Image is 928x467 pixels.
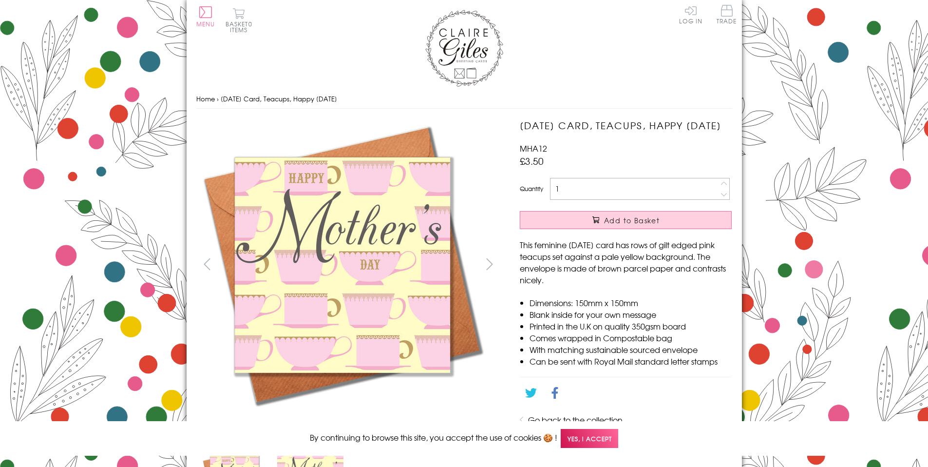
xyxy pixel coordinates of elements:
img: Mother's Day Card, Teacups, Happy Mother's Day [196,118,489,411]
label: Quantity [520,184,543,193]
nav: breadcrumbs [196,89,732,109]
a: Home [196,94,215,103]
a: Go back to the collection [528,414,623,426]
li: Can be sent with Royal Mail standard letter stamps [530,355,732,367]
button: next [478,253,500,275]
span: Add to Basket [604,215,660,225]
button: prev [196,253,218,275]
a: Log In [679,5,702,24]
span: Menu [196,19,215,28]
li: Blank inside for your own message [530,309,732,320]
span: Yes, I accept [561,429,618,448]
button: Add to Basket [520,211,732,229]
button: Basket0 items [226,8,252,33]
li: Dimensions: 150mm x 150mm [530,297,732,309]
span: £3.50 [520,154,544,168]
img: Claire Giles Greetings Cards [425,10,503,87]
li: With matching sustainable sourced envelope [530,344,732,355]
span: MHA12 [520,142,547,154]
li: Printed in the U.K on quality 350gsm board [530,320,732,332]
span: [DATE] Card, Teacups, Happy [DATE] [221,94,337,103]
span: › [217,94,219,103]
button: Menu [196,6,215,27]
h1: [DATE] Card, Teacups, Happy [DATE] [520,118,732,133]
span: 0 items [230,19,252,34]
li: Comes wrapped in Compostable bag [530,332,732,344]
span: Trade [717,5,737,24]
p: This feminine [DATE] card has rows of gilt edged pink teacups set against a pale yellow backgroun... [520,239,732,286]
a: Trade [717,5,737,26]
